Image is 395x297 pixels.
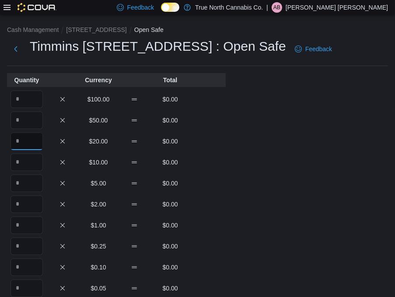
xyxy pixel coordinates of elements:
[7,26,59,33] button: Cash Management
[10,217,43,234] input: Quantity
[7,25,388,36] nav: An example of EuiBreadcrumbs
[82,95,115,104] p: $100.00
[7,40,24,58] button: Next
[305,45,332,53] span: Feedback
[154,221,186,230] p: $0.00
[82,242,115,251] p: $0.25
[82,76,115,84] p: Currency
[291,40,336,58] a: Feedback
[154,95,186,104] p: $0.00
[154,116,186,125] p: $0.00
[82,137,115,146] p: $20.00
[154,284,186,293] p: $0.00
[10,76,43,84] p: Quantity
[82,179,115,188] p: $5.00
[10,133,43,150] input: Quantity
[286,2,388,13] p: [PERSON_NAME] [PERSON_NAME]
[82,116,115,125] p: $50.00
[272,2,282,13] div: Austen Bourgon
[17,3,56,12] img: Cova
[10,259,43,276] input: Quantity
[82,263,115,272] p: $0.10
[10,196,43,213] input: Quantity
[273,2,280,13] span: AB
[10,238,43,255] input: Quantity
[30,38,286,55] h1: Timmins [STREET_ADDRESS] : Open Safe
[10,154,43,171] input: Quantity
[10,112,43,129] input: Quantity
[154,76,186,84] p: Total
[154,158,186,167] p: $0.00
[154,179,186,188] p: $0.00
[127,3,154,12] span: Feedback
[134,26,164,33] button: Open Safe
[10,91,43,108] input: Quantity
[154,200,186,209] p: $0.00
[82,158,115,167] p: $10.00
[154,242,186,251] p: $0.00
[66,26,126,33] button: [STREET_ADDRESS]
[154,263,186,272] p: $0.00
[82,284,115,293] p: $0.05
[82,221,115,230] p: $1.00
[10,175,43,192] input: Quantity
[82,200,115,209] p: $2.00
[10,280,43,297] input: Quantity
[154,137,186,146] p: $0.00
[195,2,263,13] p: True North Cannabis Co.
[266,2,268,13] p: |
[161,3,179,12] input: Dark Mode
